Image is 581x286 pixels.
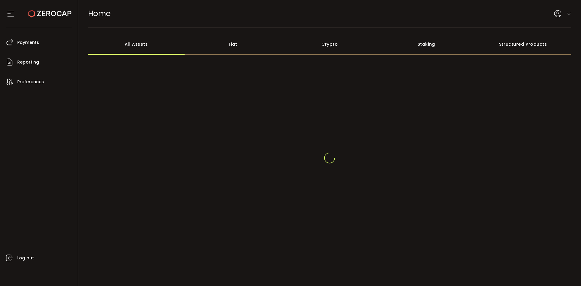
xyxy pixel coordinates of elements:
div: Fiat [185,34,281,55]
span: Reporting [17,58,39,67]
div: All Assets [88,34,185,55]
span: Log out [17,254,34,262]
div: Structured Products [475,34,572,55]
span: Preferences [17,77,44,86]
div: Crypto [281,34,378,55]
span: Home [88,8,110,19]
div: Staking [378,34,475,55]
span: Payments [17,38,39,47]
